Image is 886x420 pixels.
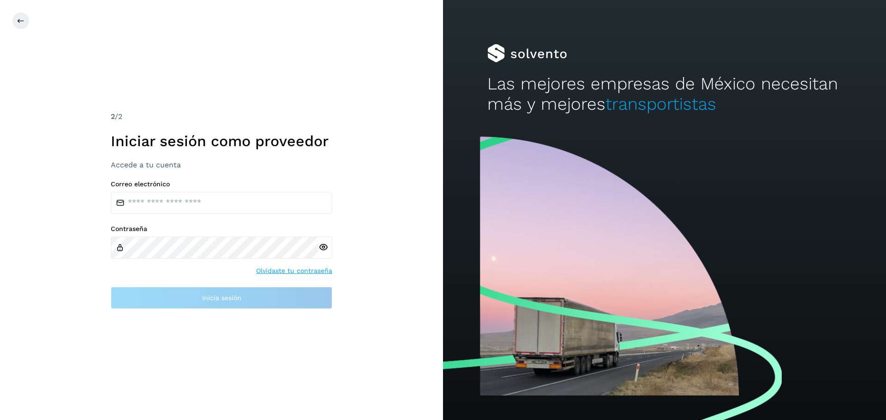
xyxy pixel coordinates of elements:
span: Inicia sesión [202,295,241,301]
label: Correo electrónico [111,180,332,188]
span: transportistas [605,94,716,114]
h1: Iniciar sesión como proveedor [111,132,332,150]
button: Inicia sesión [111,287,332,309]
h2: Las mejores empresas de México necesitan más y mejores [487,74,842,115]
a: Olvidaste tu contraseña [256,266,332,276]
label: Contraseña [111,225,332,233]
span: 2 [111,112,115,121]
div: /2 [111,111,332,122]
h3: Accede a tu cuenta [111,160,332,169]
